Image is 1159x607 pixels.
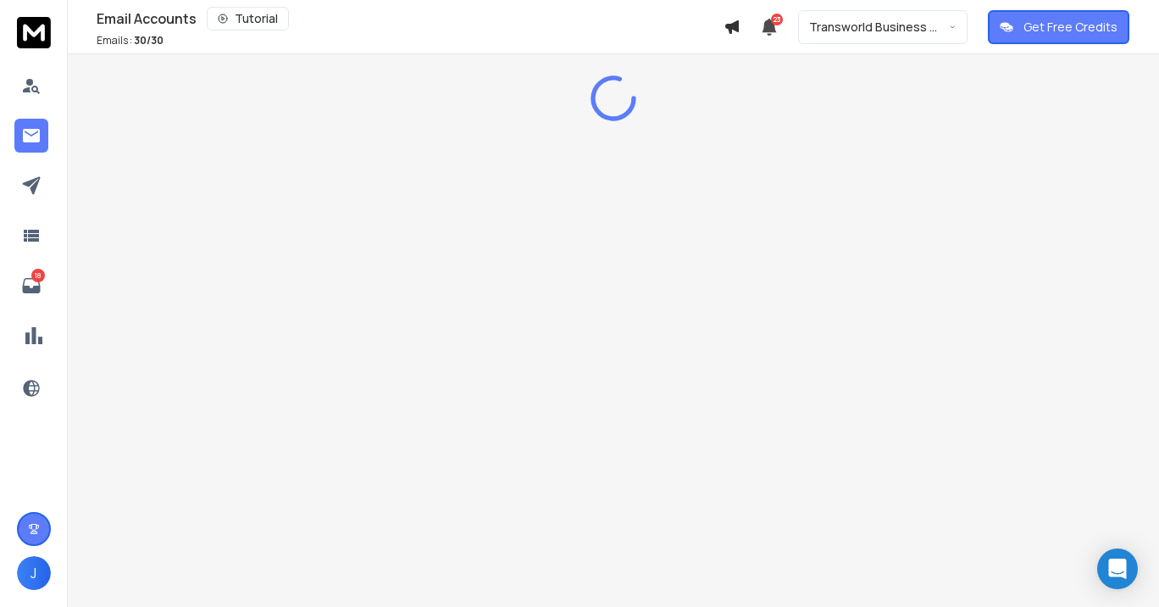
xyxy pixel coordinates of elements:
[14,269,48,303] a: 18
[31,269,45,282] p: 18
[97,7,724,31] div: Email Accounts
[17,556,51,590] button: J
[809,19,949,36] p: Transworld Business Advisors of [GEOGRAPHIC_DATA]
[771,14,783,25] span: 23
[207,7,289,31] button: Tutorial
[97,34,164,47] p: Emails :
[1023,19,1117,36] p: Get Free Credits
[1097,549,1138,589] div: Open Intercom Messenger
[134,33,164,47] span: 30 / 30
[988,10,1129,44] button: Get Free Credits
